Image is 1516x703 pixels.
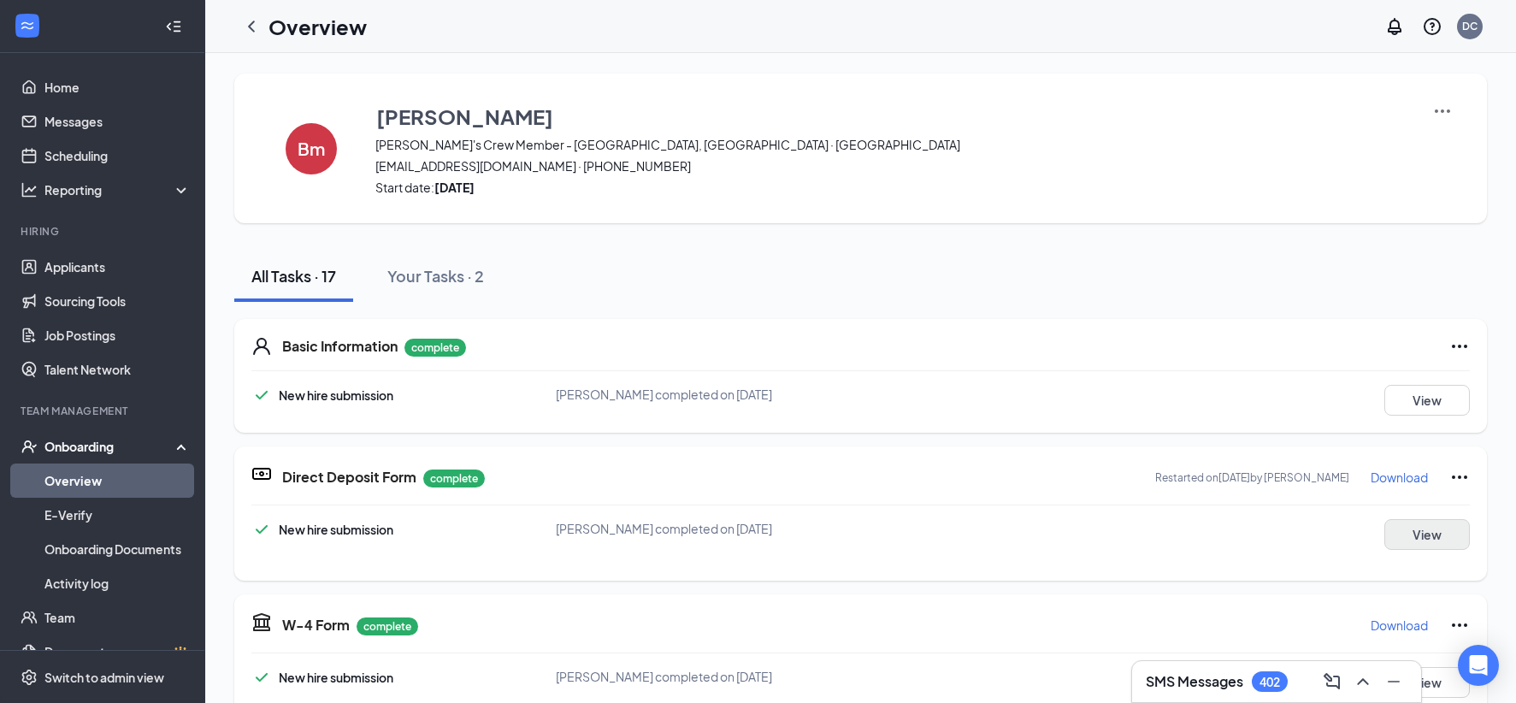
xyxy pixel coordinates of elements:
[241,16,262,37] svg: ChevronLeft
[1349,668,1377,695] button: ChevronUp
[556,669,772,684] span: [PERSON_NAME] completed on [DATE]
[251,667,272,688] svg: Checkmark
[44,498,191,532] a: E-Verify
[44,464,191,498] a: Overview
[44,250,191,284] a: Applicants
[1384,16,1405,37] svg: Notifications
[1384,519,1470,550] button: View
[44,600,191,635] a: Team
[376,102,553,131] h3: [PERSON_NAME]
[279,522,393,537] span: New hire submission
[1370,464,1429,491] button: Download
[21,181,38,198] svg: Analysis
[1322,671,1342,692] svg: ComposeMessage
[44,532,191,566] a: Onboarding Documents
[423,470,485,487] p: complete
[1259,675,1280,689] div: 402
[165,18,182,35] svg: Collapse
[251,336,272,357] svg: User
[21,669,38,686] svg: Settings
[357,617,418,635] p: complete
[556,387,772,402] span: [PERSON_NAME] completed on [DATE]
[21,224,187,239] div: Hiring
[1449,467,1470,487] svg: Ellipses
[251,385,272,405] svg: Checkmark
[1384,667,1470,698] button: View
[44,104,191,139] a: Messages
[1432,101,1453,121] img: More Actions
[44,352,191,387] a: Talent Network
[1458,645,1499,686] div: Open Intercom Messenger
[44,139,191,173] a: Scheduling
[1318,668,1346,695] button: ComposeMessage
[434,180,475,195] strong: [DATE]
[44,284,191,318] a: Sourcing Tools
[282,337,398,356] h5: Basic Information
[44,181,192,198] div: Reporting
[556,521,772,536] span: [PERSON_NAME] completed on [DATE]
[1371,617,1428,634] p: Download
[1462,19,1478,33] div: DC
[387,265,484,287] div: Your Tasks · 2
[21,404,187,418] div: Team Management
[375,101,1411,132] button: [PERSON_NAME]
[44,318,191,352] a: Job Postings
[44,669,164,686] div: Switch to admin view
[251,265,336,287] div: All Tasks · 17
[279,387,393,403] span: New hire submission
[375,136,1411,153] span: [PERSON_NAME]'s Crew Member - [GEOGRAPHIC_DATA], [GEOGRAPHIC_DATA] · [GEOGRAPHIC_DATA]
[1155,470,1349,485] p: Restarted on [DATE] by [PERSON_NAME]
[251,611,272,632] svg: TaxGovernmentIcon
[375,157,1411,174] span: [EMAIL_ADDRESS][DOMAIN_NAME] · [PHONE_NUMBER]
[1422,16,1442,37] svg: QuestionInfo
[19,17,36,34] svg: WorkstreamLogo
[404,339,466,357] p: complete
[251,464,272,484] svg: DirectDepositIcon
[1353,671,1373,692] svg: ChevronUp
[44,566,191,600] a: Activity log
[44,70,191,104] a: Home
[1380,668,1407,695] button: Minimize
[1449,336,1470,357] svg: Ellipses
[268,12,367,41] h1: Overview
[1370,611,1429,639] button: Download
[251,519,272,540] svg: Checkmark
[21,438,38,455] svg: UserCheck
[282,468,416,487] h5: Direct Deposit Form
[44,635,191,669] a: DocumentsCrown
[282,616,350,635] h5: W-4 Form
[44,438,176,455] div: Onboarding
[375,179,1411,196] span: Start date:
[1371,469,1428,486] p: Download
[268,101,354,196] button: Bm
[1449,615,1470,635] svg: Ellipses
[298,143,325,155] h4: Bm
[279,670,393,685] span: New hire submission
[1384,385,1470,416] button: View
[1146,672,1243,691] h3: SMS Messages
[1383,671,1404,692] svg: Minimize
